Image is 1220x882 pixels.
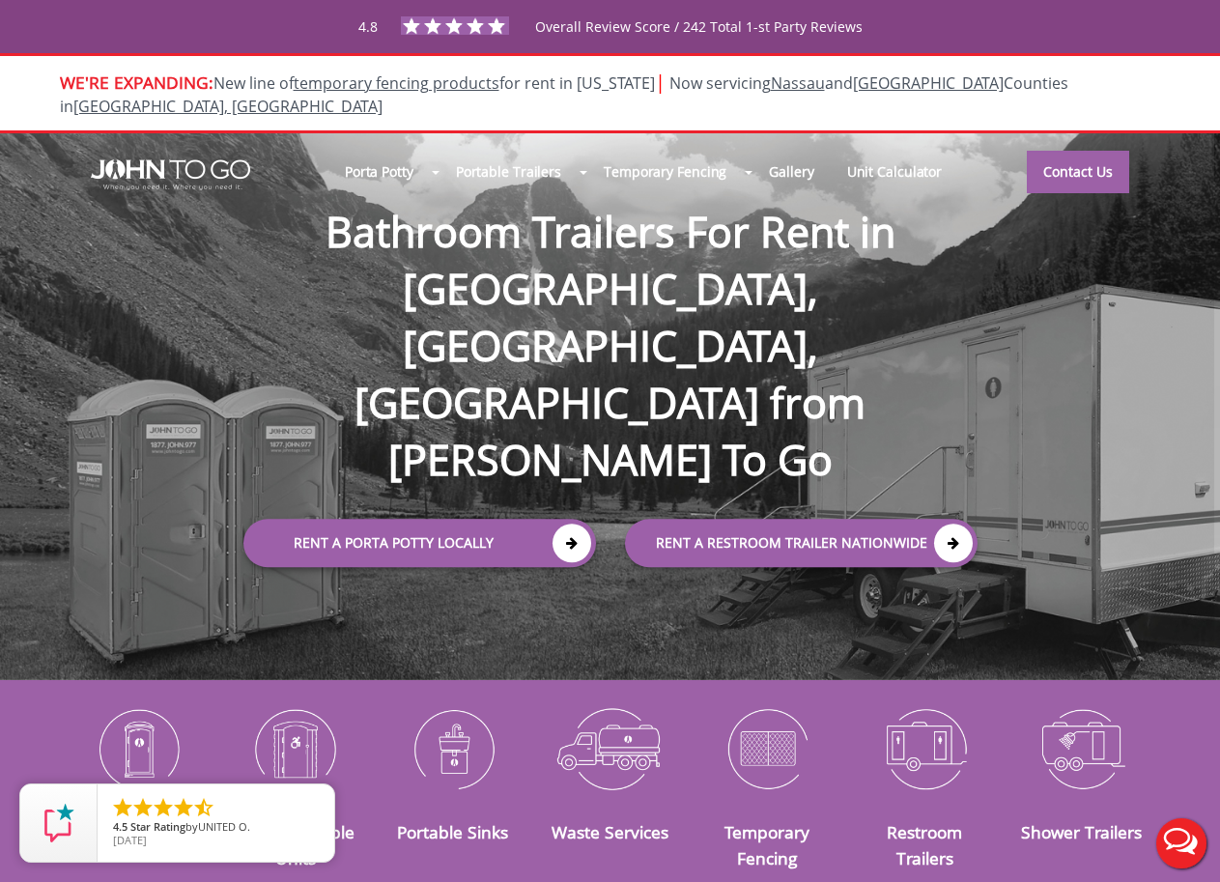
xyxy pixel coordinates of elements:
span: by [113,821,319,835]
li:  [192,796,215,819]
img: Review Rating [40,804,78,842]
li:  [131,796,155,819]
li:  [152,796,175,819]
span: 4.5 [113,819,128,834]
button: Live Chat [1143,805,1220,882]
li:  [172,796,195,819]
li:  [111,796,134,819]
span: Star Rating [130,819,185,834]
span: UNITED O. [198,819,250,834]
span: [DATE] [113,833,147,847]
